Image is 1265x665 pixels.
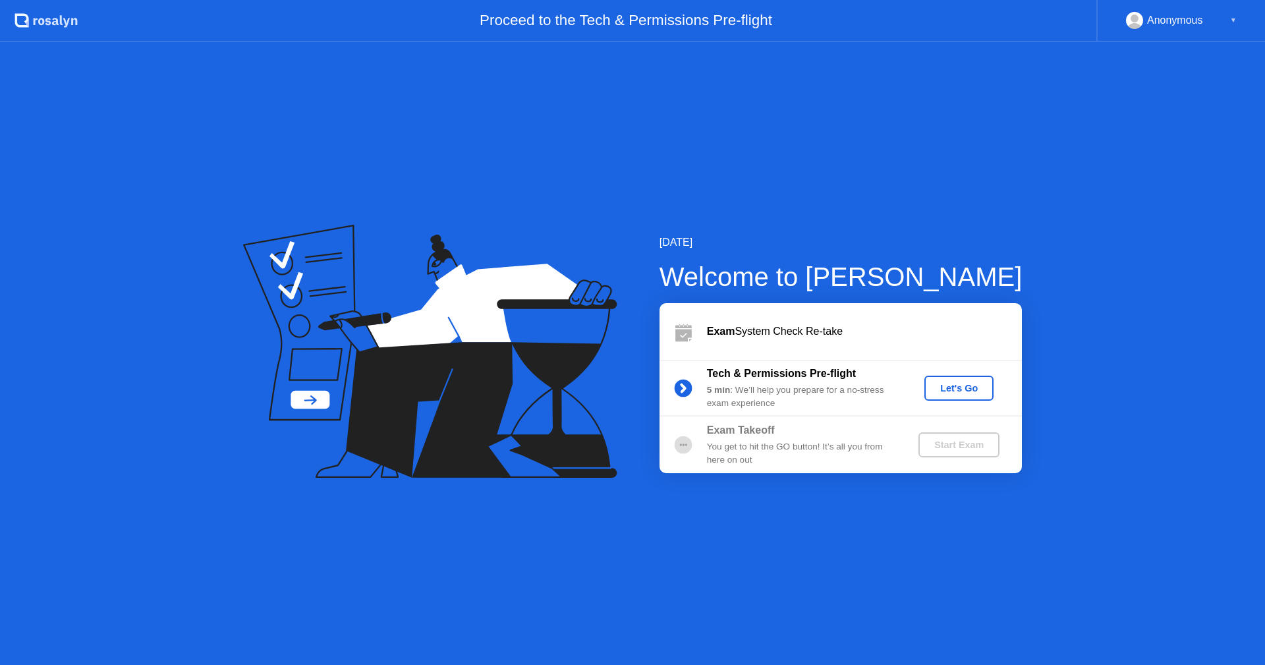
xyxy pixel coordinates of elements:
div: Start Exam [924,440,994,450]
div: Welcome to [PERSON_NAME] [660,257,1023,297]
div: : We’ll help you prepare for a no-stress exam experience [707,384,897,411]
div: Anonymous [1147,12,1203,29]
div: Let's Go [930,383,988,393]
b: Tech & Permissions Pre-flight [707,368,856,379]
div: System Check Re-take [707,324,1022,339]
b: Exam Takeoff [707,424,775,436]
b: Exam [707,326,735,337]
button: Let's Go [924,376,994,401]
div: You get to hit the GO button! It’s all you from here on out [707,440,897,467]
div: [DATE] [660,235,1023,250]
b: 5 min [707,385,731,395]
button: Start Exam [918,432,999,457]
div: ▼ [1230,12,1237,29]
